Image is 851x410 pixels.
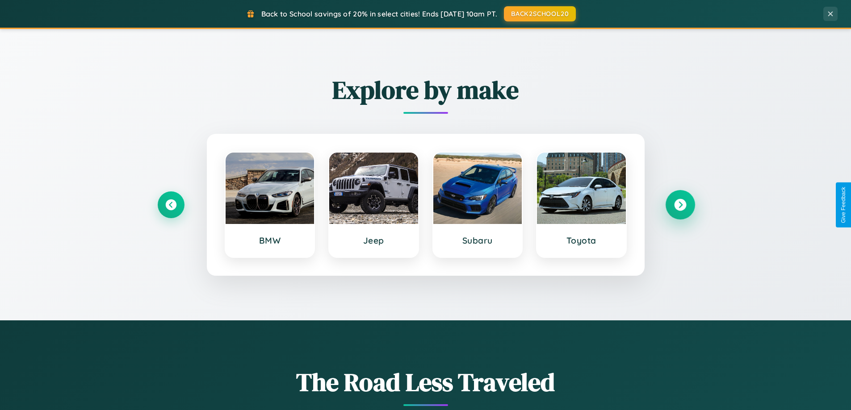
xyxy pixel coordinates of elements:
[235,235,306,246] h3: BMW
[158,365,694,399] h1: The Road Less Traveled
[158,73,694,107] h2: Explore by make
[442,235,513,246] h3: Subaru
[504,6,576,21] button: BACK2SCHOOL20
[840,187,847,223] div: Give Feedback
[261,9,497,18] span: Back to School savings of 20% in select cities! Ends [DATE] 10am PT.
[546,235,617,246] h3: Toyota
[338,235,409,246] h3: Jeep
